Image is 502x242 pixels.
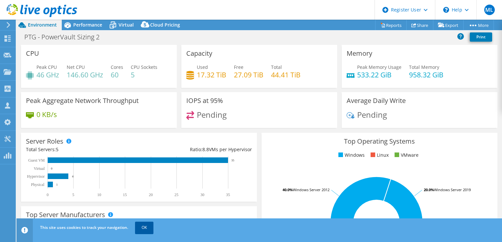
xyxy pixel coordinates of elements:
li: Windows [337,151,365,159]
h3: Average Daily Write [347,97,406,104]
text: Virtual [34,166,45,171]
span: 8.8 [202,146,209,152]
h4: 27.09 TiB [234,71,263,78]
a: Share [406,20,433,30]
text: 20 [149,192,153,197]
h3: Memory [347,50,372,57]
text: 30 [200,192,204,197]
span: Total [271,64,282,70]
h3: Top Operating Systems [266,138,492,145]
h4: 0 KB/s [36,111,57,118]
span: Performance [73,22,102,28]
text: 10 [97,192,101,197]
span: Peak Memory Usage [357,64,401,70]
h4: 46 GHz [36,71,59,78]
h4: 5 [131,71,157,78]
h1: PTG - PowerVault Sizing 2 [21,33,110,41]
text: 15 [123,192,127,197]
li: Linux [369,151,389,159]
h3: Server Roles [26,138,63,145]
tspan: 20.0% [424,187,434,192]
svg: \n [443,7,449,13]
text: 35 [226,192,230,197]
span: Used [197,64,208,70]
text: 35 [231,159,235,162]
span: Cores [111,64,123,70]
a: Export [433,20,464,30]
h4: 60 [111,71,123,78]
h4: 958.32 GiB [409,71,444,78]
h3: Top Server Manufacturers [26,211,105,218]
text: Hypervisor [27,174,45,179]
a: Reports [375,20,407,30]
span: Cloud Pricing [150,22,180,28]
h3: CPU [26,50,39,57]
text: 1 [56,183,58,186]
h3: Capacity [186,50,212,57]
span: This site uses cookies to track your navigation. [40,225,128,230]
a: More [463,20,494,30]
text: 25 [174,192,178,197]
tspan: Windows Server 2012 [293,187,330,192]
span: Free [234,64,243,70]
h4: 44.41 TiB [271,71,301,78]
h4: 533.22 GiB [357,71,401,78]
h3: IOPS at 95% [186,97,223,104]
span: Pending [357,109,387,120]
text: Physical [31,182,44,187]
h4: 146.60 GHz [67,71,103,78]
text: 5 [72,192,74,197]
span: ML [484,5,495,15]
text: Guest VM [28,158,45,163]
text: 0 [47,192,49,197]
div: Total Servers: [26,146,139,153]
h4: 17.32 TiB [197,71,226,78]
text: 0 [51,167,53,170]
a: OK [135,222,153,233]
tspan: 40.0% [283,187,293,192]
li: VMware [393,151,419,159]
span: 5 [56,146,58,152]
span: Pending [197,109,227,120]
tspan: Windows Server 2019 [434,187,471,192]
h3: Peak Aggregate Network Throughput [26,97,139,104]
div: Ratio: VMs per Hypervisor [139,146,252,153]
span: CPU Sockets [131,64,157,70]
a: Print [470,32,492,42]
span: Virtual [119,22,134,28]
span: Peak CPU [36,64,57,70]
text: 4 [72,175,74,178]
span: Environment [28,22,57,28]
span: Net CPU [67,64,85,70]
span: Total Memory [409,64,439,70]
